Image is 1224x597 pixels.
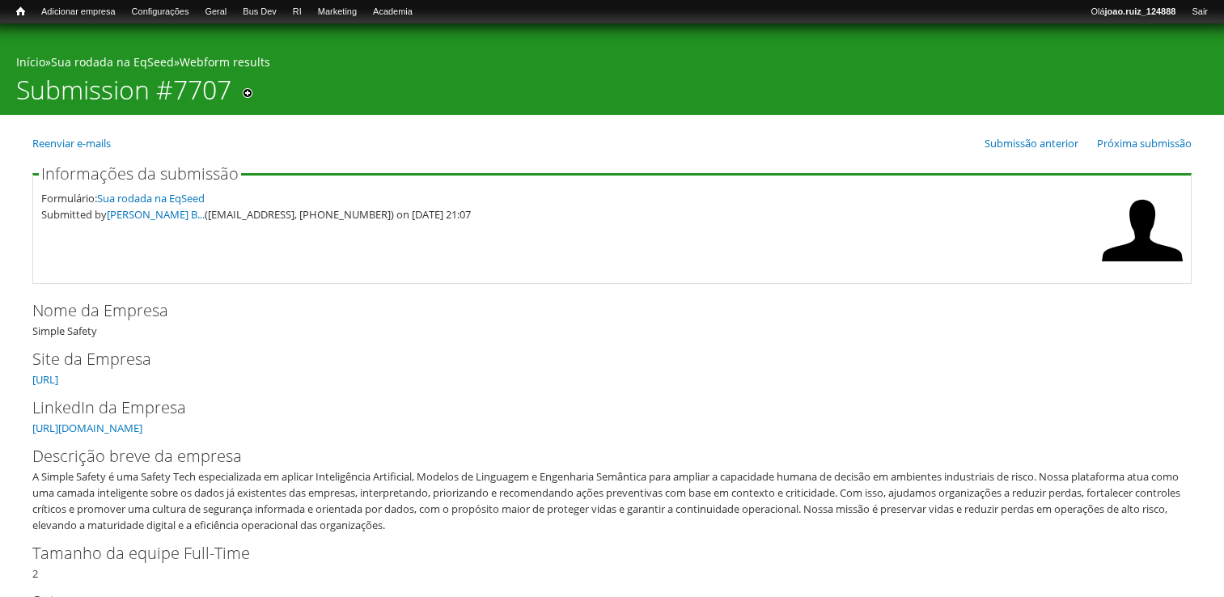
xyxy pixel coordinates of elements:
[1082,4,1184,20] a: Olájoao.ruiz_124888
[310,4,365,20] a: Marketing
[32,298,1192,339] div: Simple Safety
[16,54,1208,74] div: » »
[32,444,1165,468] label: Descrição breve da empresa
[16,74,231,115] h1: Submission #7707
[1097,136,1192,150] a: Próxima submissão
[32,136,111,150] a: Reenviar e-mails
[41,190,1094,206] div: Formulário:
[985,136,1078,150] a: Submissão anterior
[180,54,270,70] a: Webform results
[1184,4,1216,20] a: Sair
[51,54,174,70] a: Sua rodada na EqSeed
[33,4,124,20] a: Adicionar empresa
[39,166,241,182] legend: Informações da submissão
[32,347,1165,371] label: Site da Empresa
[1102,260,1183,274] a: Ver perfil do usuário.
[1105,6,1176,16] strong: joao.ruiz_124888
[32,372,58,387] a: [URL]
[235,4,285,20] a: Bus Dev
[285,4,310,20] a: RI
[16,6,25,17] span: Início
[1102,190,1183,271] img: Foto de Felippe Ribas Barboza
[97,191,205,205] a: Sua rodada na EqSeed
[8,4,33,19] a: Início
[365,4,421,20] a: Academia
[32,421,142,435] a: [URL][DOMAIN_NAME]
[41,206,1094,222] div: Submitted by ([EMAIL_ADDRESS], [PHONE_NUMBER]) on [DATE] 21:07
[32,298,1165,323] label: Nome da Empresa
[16,54,45,70] a: Início
[32,396,1165,420] label: LinkedIn da Empresa
[107,207,205,222] a: [PERSON_NAME] B...
[32,468,1181,533] div: A Simple Safety é uma Safety Tech especializada em aplicar Inteligência Artificial, Modelos de Li...
[32,541,1192,582] div: 2
[32,541,1165,565] label: Tamanho da equipe Full-Time
[197,4,235,20] a: Geral
[124,4,197,20] a: Configurações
